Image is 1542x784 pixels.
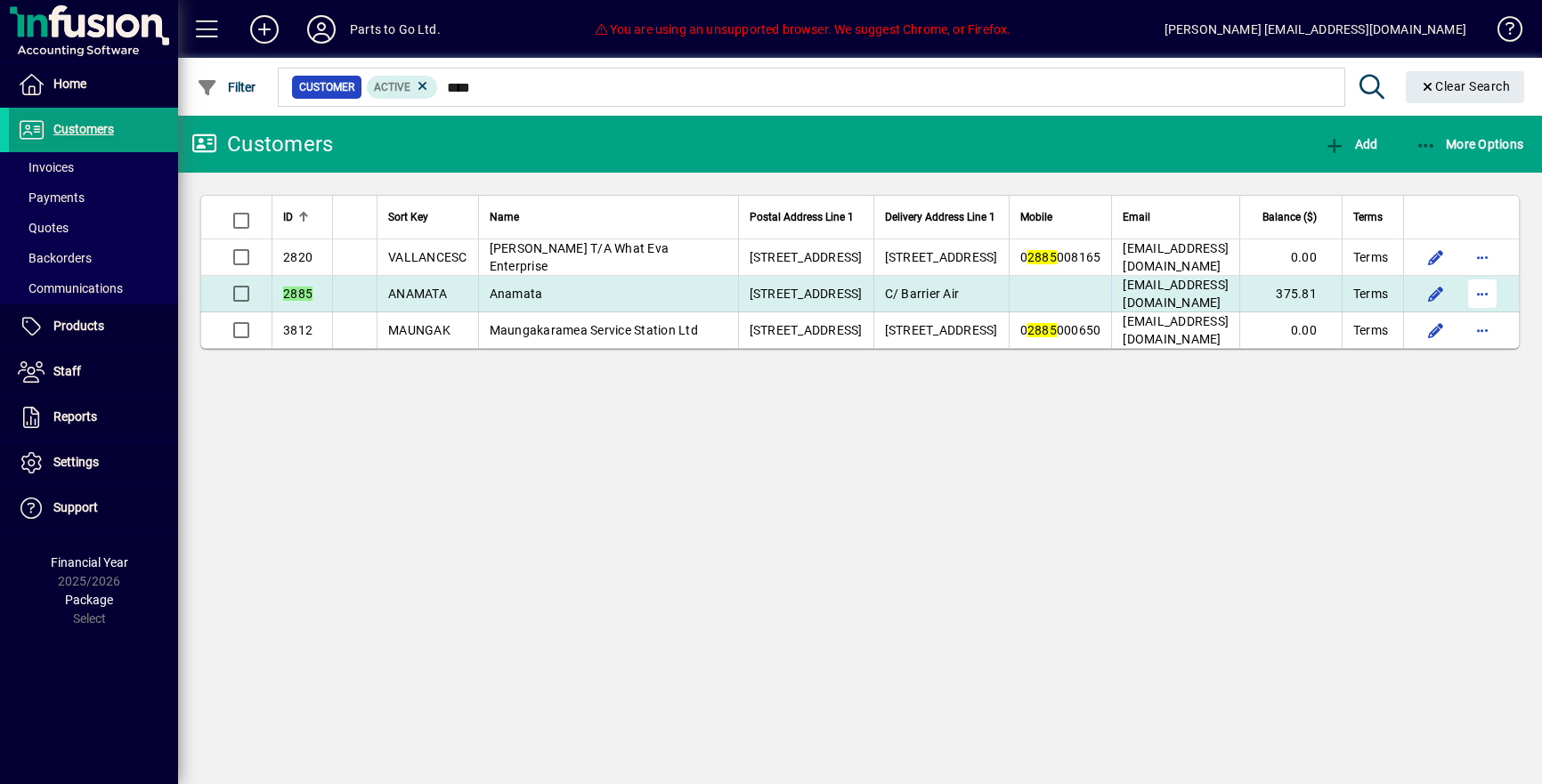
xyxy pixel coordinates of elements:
[885,250,998,264] span: [STREET_ADDRESS]
[1020,207,1101,227] div: Mobile
[388,250,467,264] span: VALLANCESC
[9,152,178,182] a: Invoices
[53,319,104,333] span: Products
[9,304,178,349] a: Products
[18,251,92,265] span: Backorders
[1422,316,1450,344] button: Edit
[1324,137,1377,151] span: Add
[1123,207,1150,227] span: Email
[53,77,86,91] span: Home
[1123,241,1229,273] span: [EMAIL_ADDRESS][DOMAIN_NAME]
[885,287,960,301] span: C/ Barrier Air
[192,71,261,103] button: Filter
[9,213,178,243] a: Quotes
[1468,316,1497,344] button: More options
[1027,323,1057,337] em: 2885
[283,207,321,227] div: ID
[51,555,128,570] span: Financial Year
[9,182,178,213] a: Payments
[374,81,410,93] span: Active
[283,250,312,264] span: 2820
[594,22,1010,36] span: You are using an unsupported browser. We suggest Chrome, or Firefox.
[53,409,97,424] span: Reports
[1484,4,1520,61] a: Knowledge Base
[1020,207,1052,227] span: Mobile
[65,593,113,607] span: Package
[1420,79,1511,93] span: Clear Search
[750,287,863,301] span: [STREET_ADDRESS]
[9,486,178,530] a: Support
[388,287,447,301] span: ANAMATA
[350,15,441,44] div: Parts to Go Ltd.
[1406,71,1525,103] button: Clear
[18,281,123,295] span: Communications
[885,323,998,337] span: [STREET_ADDRESS]
[1422,243,1450,271] button: Edit
[1353,285,1388,303] span: Terms
[490,207,519,227] span: Name
[367,76,438,99] mat-chip: Activation Status: Active
[299,78,354,96] span: Customer
[53,455,99,469] span: Settings
[1239,312,1342,348] td: 0.00
[1020,250,1101,264] span: 0 008165
[1020,323,1101,337] span: 0 000650
[750,207,854,227] span: Postal Address Line 1
[9,440,178,485] a: Settings
[283,207,293,227] span: ID
[18,190,85,205] span: Payments
[1123,278,1229,310] span: [EMAIL_ADDRESS][DOMAIN_NAME]
[750,250,863,264] span: [STREET_ADDRESS]
[1422,279,1450,308] button: Edit
[1353,321,1388,339] span: Terms
[750,323,863,337] span: [STREET_ADDRESS]
[1239,276,1342,312] td: 375.81
[1319,128,1382,160] button: Add
[9,62,178,107] a: Home
[9,243,178,273] a: Backorders
[1353,248,1388,266] span: Terms
[53,364,81,378] span: Staff
[53,122,114,136] span: Customers
[1353,207,1383,227] span: Terms
[1123,207,1229,227] div: Email
[490,207,727,227] div: Name
[1262,207,1317,227] span: Balance ($)
[388,323,450,337] span: MAUNGAK
[53,500,98,514] span: Support
[197,80,256,94] span: Filter
[1468,243,1497,271] button: More options
[490,323,698,337] span: Maungakaramea Service Station Ltd
[18,221,69,235] span: Quotes
[18,160,74,174] span: Invoices
[1411,128,1529,160] button: More Options
[1239,239,1342,276] td: 0.00
[1123,314,1229,346] span: [EMAIL_ADDRESS][DOMAIN_NAME]
[9,395,178,440] a: Reports
[9,350,178,394] a: Staff
[1027,250,1057,264] em: 2885
[293,13,350,45] button: Profile
[283,323,312,337] span: 3812
[388,207,428,227] span: Sort Key
[490,241,670,273] span: [PERSON_NAME] T/A What Eva Enterprise
[9,273,178,303] a: Communications
[1165,15,1466,44] div: [PERSON_NAME] [EMAIL_ADDRESS][DOMAIN_NAME]
[1251,207,1333,227] div: Balance ($)
[1468,279,1497,308] button: More options
[236,13,293,45] button: Add
[283,287,312,301] em: 2885
[1416,137,1524,151] span: More Options
[490,287,543,301] span: Anamata
[191,130,333,158] div: Customers
[885,207,995,227] span: Delivery Address Line 1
